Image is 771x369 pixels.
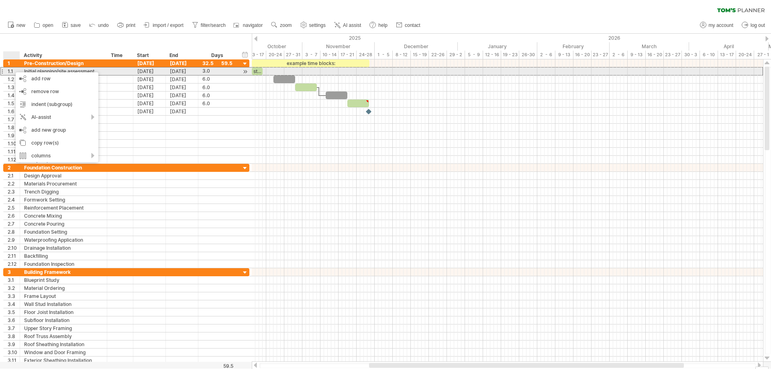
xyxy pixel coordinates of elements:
a: open [32,20,56,31]
div: Upper Story Framing [24,324,103,332]
div: Roof Sheathing Installation [24,340,103,348]
div: Materials Procurement [24,180,103,188]
div: 27 - 31 [284,51,302,59]
div: 1.1 [8,67,20,75]
div: 9 - 13 [555,51,573,59]
span: zoom [280,22,292,28]
div: 1.2 [8,75,20,83]
div: [DATE] [133,92,166,99]
span: help [378,22,388,28]
div: AI-assist [16,111,98,124]
div: 17 - 21 [339,51,357,59]
span: print [126,22,135,28]
div: 3.10 [8,349,20,356]
div: 12 - 16 [483,51,501,59]
div: 9 - 13 [628,51,646,59]
div: 2.4 [8,196,20,204]
div: 3.2 [8,284,20,292]
div: 2.10 [8,244,20,252]
div: 20-24 [736,51,754,59]
div: Drainage Installation [24,244,103,252]
span: settings [309,22,326,28]
div: Concrete Pouring [24,220,103,228]
div: [DATE] [166,84,198,91]
div: 2.9 [8,236,20,244]
div: add new group [16,124,98,137]
a: import / export [142,20,186,31]
div: March 2026 [610,42,689,51]
div: Wall Stud Installation [24,300,103,308]
div: start [252,67,263,75]
span: import / export [153,22,184,28]
span: navigator [243,22,263,28]
span: AI assist [343,22,361,28]
div: 32.5 [202,59,233,67]
div: Start [137,51,161,59]
div: 3.3 [8,292,20,300]
div: Foundation Setting [24,228,103,236]
div: Material Ordering [24,284,103,292]
div: Waterproofing Application [24,236,103,244]
div: 3.5 [8,308,20,316]
div: [DATE] [166,67,198,75]
div: [DATE] [133,84,166,91]
div: Exterior Sheathing Installation [24,357,103,364]
div: Roof Truss Assembly [24,332,103,340]
div: 2.6 [8,212,20,220]
div: 29 - 2 [447,51,465,59]
a: print [115,20,138,31]
div: 23 - 27 [664,51,682,59]
a: log out [740,20,767,31]
div: 16 - 20 [573,51,592,59]
div: 2.7 [8,220,20,228]
div: 20-24 [266,51,284,59]
div: [DATE] [166,100,198,107]
div: 3.0 [202,67,233,75]
div: 5 - 9 [465,51,483,59]
div: January 2026 [458,42,537,51]
div: 6.0 [202,75,233,83]
div: 2.12 [8,260,20,268]
div: 3.11 [8,357,20,364]
div: 13 - 17 [248,51,266,59]
div: Days [198,51,236,59]
div: Foundation Construction [24,164,103,171]
div: 3.1 [8,276,20,284]
div: Window and Door Framing [24,349,103,356]
div: columns [16,149,98,162]
div: 22-26 [429,51,447,59]
div: 3 [8,268,20,276]
div: [DATE] [133,75,166,83]
div: [DATE] [166,108,198,115]
div: 6.0 [202,84,233,91]
div: [DATE] [166,92,198,99]
div: example time blocks: [252,59,369,67]
div: 3.7 [8,324,20,332]
div: 6.0 [202,100,233,107]
div: 3.4 [8,300,20,308]
div: 26-30 [519,51,537,59]
a: undo [87,20,111,31]
span: filter/search [201,22,226,28]
div: 13 - 17 [718,51,736,59]
div: 1.9 [8,132,20,139]
div: Floor Joist Installation [24,308,103,316]
div: Time [111,51,128,59]
a: save [60,20,83,31]
span: remove row [31,88,59,94]
div: 23 - 27 [592,51,610,59]
div: November 2025 [302,42,375,51]
div: 2.8 [8,228,20,236]
div: 1.4 [8,92,20,99]
div: 3.9 [8,340,20,348]
div: 3 - 7 [302,51,320,59]
div: 16 - 20 [646,51,664,59]
div: 1.3 [8,84,20,91]
div: [DATE] [133,100,166,107]
div: Reinforcement Placement [24,204,103,212]
div: [DATE] [166,59,198,67]
div: [DATE] [133,67,166,75]
div: 1 [8,59,20,67]
div: Pre-Construction/Design [24,59,103,67]
div: 1.5 [8,100,20,107]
